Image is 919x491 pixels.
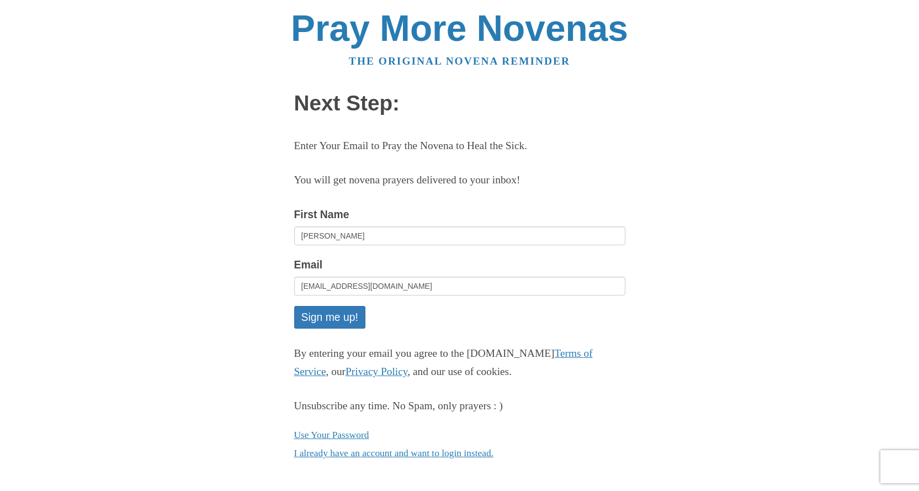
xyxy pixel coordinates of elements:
[294,306,365,329] button: Sign me up!
[294,256,323,274] label: Email
[294,429,369,440] a: Use Your Password
[294,447,494,458] a: I already have an account and want to login instead.
[294,171,625,189] p: You will get novena prayers delivered to your inbox!
[291,8,628,49] a: Pray More Novenas
[294,397,625,415] div: Unsubscribe any time. No Spam, only prayers : )
[346,366,407,377] a: Privacy Policy
[294,347,593,377] a: Terms of Service
[294,137,625,155] p: Enter Your Email to Pray the Novena to Heal the Sick.
[294,345,625,381] p: By entering your email you agree to the [DOMAIN_NAME] , our , and our use of cookies.
[294,226,625,245] input: Optional
[294,205,349,224] label: First Name
[349,55,570,67] a: The original novena reminder
[294,92,625,115] h1: Next Step:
